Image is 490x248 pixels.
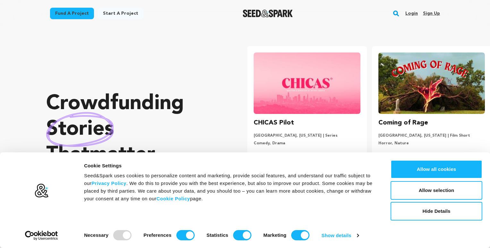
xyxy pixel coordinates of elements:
a: Privacy Policy [91,180,126,186]
strong: Statistics [207,232,228,238]
div: Cookie Settings [84,162,376,170]
img: hand sketched image [46,112,114,147]
p: [GEOGRAPHIC_DATA], [US_STATE] | Series [254,133,360,138]
img: CHICAS Pilot image [254,52,360,114]
div: Seed&Spark uses cookies to personalize content and marketing, provide social features, and unders... [84,172,376,203]
p: Horror, Nature [378,141,485,146]
p: Comedy, Drama [254,141,360,146]
a: Seed&Spark Homepage [243,10,293,17]
strong: Preferences [144,232,172,238]
a: Usercentrics Cookiebot - opens in a new window [13,231,70,240]
img: Seed&Spark Logo Dark Mode [243,10,293,17]
span: matter [89,145,153,165]
strong: Necessary [84,232,108,238]
button: Hide Details [391,202,482,220]
a: Cookie Policy [156,196,190,201]
a: Fund a project [50,8,94,19]
button: Allow selection [391,181,482,200]
button: Allow all cookies [391,160,482,179]
a: Login [405,8,418,19]
p: Crowdfunding that . [46,91,222,168]
p: [GEOGRAPHIC_DATA], [US_STATE] | Film Short [378,133,485,138]
a: Show details [322,231,359,240]
p: A shy indigenous girl gets possessed after her best friend betrays her during their annual campin... [378,151,485,174]
p: Four [DEMOGRAPHIC_DATA]’s live four different lifestyles in [GEOGRAPHIC_DATA] - they must rely on... [254,151,360,174]
img: Coming of Rage image [378,52,485,114]
h3: Coming of Rage [378,118,428,128]
a: Sign up [423,8,440,19]
h3: CHICAS Pilot [254,118,294,128]
strong: Marketing [263,232,286,238]
img: logo [34,183,49,198]
a: Start a project [98,8,143,19]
